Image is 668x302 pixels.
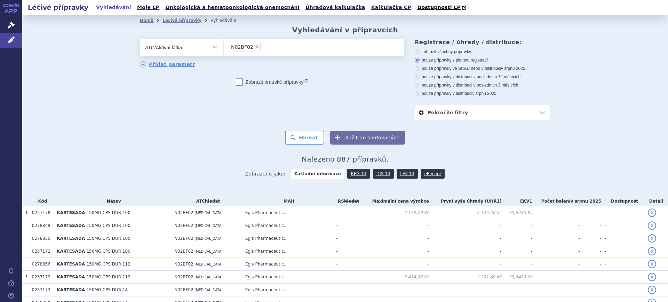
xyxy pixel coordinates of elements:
td: - [532,232,580,245]
span: N02BF02 [174,275,193,279]
a: Moje LP [135,3,161,12]
td: - [601,219,644,232]
td: - [580,232,601,245]
td: - [532,219,580,232]
span: × [255,44,259,49]
td: - [580,245,601,258]
td: Egis Pharmaceutic... [242,258,333,271]
td: 0278855 [29,232,54,245]
td: - [601,245,644,258]
input: N02BF02 [263,42,267,51]
td: - [580,206,601,219]
td: Egis Pharmaceutic... [242,206,333,219]
label: Zobrazit bratrské přípravky [236,79,309,85]
h3: Registrace / úhrady / distribuce: [415,39,550,46]
span: N02BF02 [174,223,193,228]
a: Přidat parametr [140,61,195,67]
td: - [502,232,532,245]
td: - [502,284,532,296]
span: KARTESADA [57,236,85,241]
td: - [429,245,502,258]
span: 150MG CPS DUR 112 [86,262,130,267]
span: Poslední data tohoto produktu jsou ze SCAU platného k 01.03.2020. [26,275,27,279]
span: N02BF02 [174,210,193,215]
td: 0237178 [29,206,54,219]
td: - [532,284,580,296]
td: - [502,258,532,271]
h2: Vyhledávání v přípravcích [292,26,398,34]
strong: Základní informace [291,169,344,179]
span: KARTESADA [57,223,85,228]
td: - [333,219,360,232]
td: 30,6483 Kč [502,206,532,219]
td: - [532,206,580,219]
span: v srpnu 2025 [501,66,525,71]
a: Domů [140,18,153,23]
span: 150MG CPS DUR 100 [86,249,130,254]
td: 2 135,26 Kč [429,206,502,219]
th: MAH [242,196,333,206]
span: N02BF02 [231,44,253,49]
span: 150MG CPS DUR 112 [86,275,130,279]
span: N02BF02 [174,249,193,254]
span: N02BF02 [174,287,193,292]
span: v srpnu 2025 [571,199,601,204]
span: KARTESADA [57,262,85,267]
a: detail [648,247,656,255]
td: - [429,232,502,245]
a: detail [648,286,656,294]
a: detail [648,209,656,217]
span: v srpnu 2025 [472,91,496,96]
span: KARTESADA [57,275,85,279]
td: - [601,206,644,219]
span: [MEDICAL_DATA] [195,288,223,292]
th: Název [53,196,171,206]
span: [MEDICAL_DATA] [195,224,223,228]
span: KARTESADA [57,210,85,215]
th: RS [333,196,360,206]
span: Dostupnosti LP [417,5,461,10]
span: KARTESADA [57,287,85,292]
td: - [580,284,601,296]
a: detail [648,221,656,230]
td: - [361,219,429,232]
label: pouze přípravky v distribuci v posledních 3 měsících [415,82,550,88]
span: 150MG CPS DUR 14 [86,287,128,292]
a: Vyhledávání [94,3,133,12]
td: - [429,284,502,296]
td: - [601,271,644,284]
td: - [502,245,532,258]
a: Onkologická a hematoonkologická onemocnění [163,3,302,12]
td: - [532,271,580,284]
span: 150MG CPS DUR 100 [86,210,130,215]
td: Egis Pharmaceutic... [242,219,333,232]
td: Egis Pharmaceutic... [242,284,333,296]
button: Uložit do sledovaných [330,131,405,145]
a: Dostupnosti LP [415,3,470,13]
label: zobrazit všechny přípravky [415,49,550,55]
a: LEK-13 [397,169,417,179]
a: Léčivé přípravky [162,18,201,23]
abbr: (?) [303,78,308,83]
a: Pokročilé filtry [415,105,550,120]
span: Zobrazeno jako: [245,169,286,179]
span: [MEDICAL_DATA] [195,275,223,279]
span: Poslední data tohoto produktu jsou ze SCAU platného k 01.03.2020. [26,210,27,215]
td: 2 155,70 Kč [361,206,429,219]
td: - [429,258,502,271]
td: - [601,284,644,296]
td: 0237179 [29,271,54,284]
td: - [333,245,360,258]
span: KARTESADA [57,249,85,254]
td: - [580,258,601,271]
label: pouze přípravky v distribuci [415,91,550,96]
a: REG-13 [347,169,370,179]
td: - [532,258,580,271]
td: - [532,245,580,258]
td: - [580,271,601,284]
td: Egis Pharmaceutic... [242,245,333,258]
td: Egis Pharmaceutic... [242,232,333,245]
td: - [580,219,601,232]
td: 2 414,38 Kč [361,271,429,284]
span: [MEDICAL_DATA] [195,237,223,240]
